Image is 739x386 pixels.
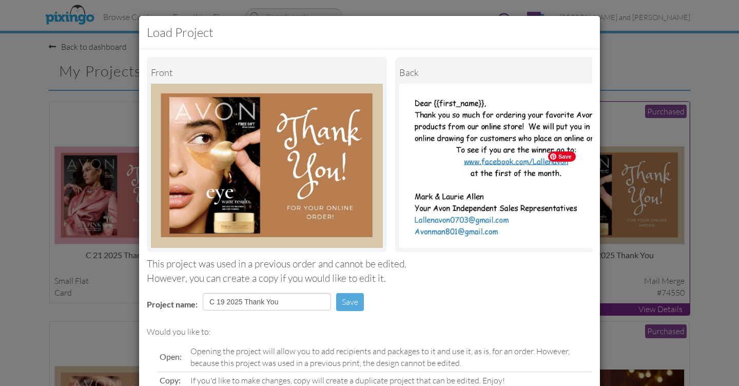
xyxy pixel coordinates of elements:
[548,151,576,162] span: Save
[151,61,383,84] div: Front
[151,84,383,248] img: Landscape Image
[147,272,592,285] div: However, you can create a copy if you would like to edit it.
[147,299,198,311] label: Project name:
[160,375,181,385] span: Copy:
[147,257,592,271] div: This project was used in a previous order and cannot be edited.
[147,24,592,41] h3: Load Project
[160,352,182,361] span: Open:
[188,343,592,372] td: Opening the project will allow you to add recipients and packages to it and use it, as is, for an...
[147,326,592,338] div: Would you like to:
[336,293,364,311] button: Save
[399,61,631,84] div: back
[399,84,631,248] img: Portrait Image
[203,293,331,311] input: Enter project name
